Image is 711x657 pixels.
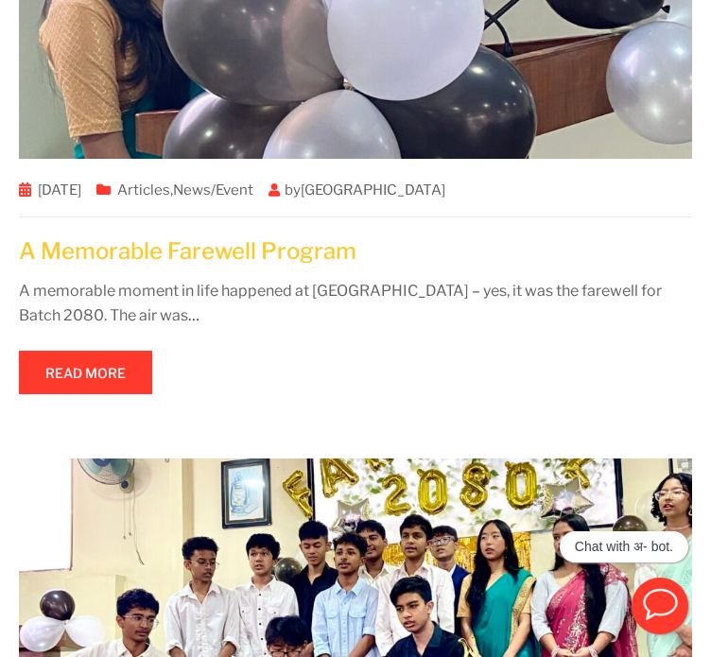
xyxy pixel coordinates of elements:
span: , [89,182,261,199]
a: … [188,306,199,324]
a: [GEOGRAPHIC_DATA] [301,182,445,199]
p: Chat with अ- bot. [575,539,673,555]
a: Read more [19,351,152,394]
a: Articles [117,182,170,199]
a: More than a Decade of School Life [19,618,692,636]
a: [DATE] [38,182,81,199]
span: by [261,182,453,199]
a: News/Event [173,182,253,199]
a: A Memorable Farewell Program [19,237,356,265]
div: A memorable moment in life happened at [GEOGRAPHIC_DATA] – yes, it was the farewell for Batch 208... [19,279,692,327]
